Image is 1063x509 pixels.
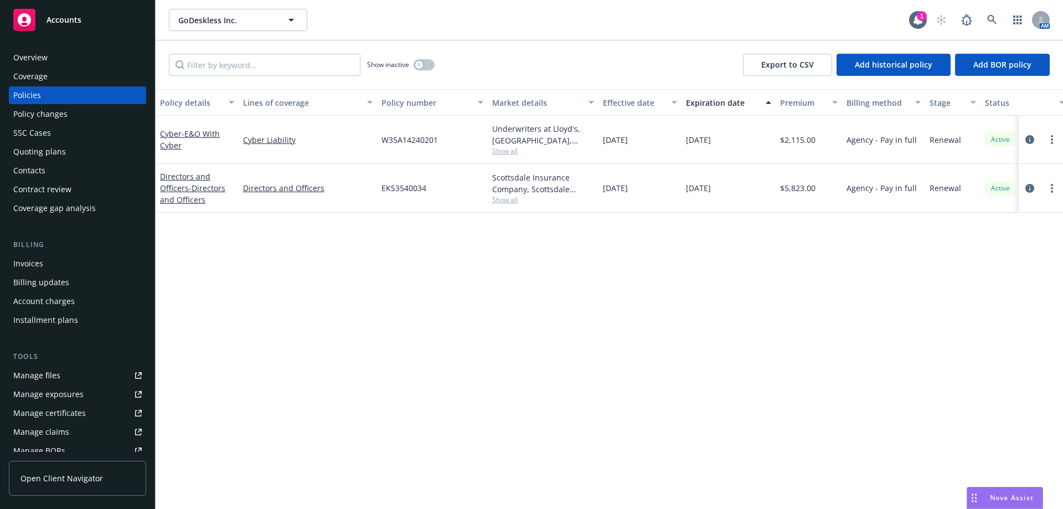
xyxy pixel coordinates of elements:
[160,97,222,109] div: Policy details
[377,89,488,116] button: Policy number
[9,4,146,35] a: Accounts
[776,89,842,116] button: Premium
[381,97,471,109] div: Policy number
[488,89,598,116] button: Market details
[955,54,1050,76] button: Add BOR policy
[9,239,146,250] div: Billing
[13,292,75,310] div: Account charges
[13,385,84,403] div: Manage exposures
[381,134,438,146] span: W35A14240201
[9,385,146,403] a: Manage exposures
[985,97,1052,109] div: Status
[381,182,426,194] span: EKS3540034
[13,442,65,460] div: Manage BORs
[780,97,825,109] div: Premium
[169,54,360,76] input: Filter by keyword...
[847,97,909,109] div: Billing method
[13,181,71,198] div: Contract review
[743,54,832,76] button: Export to CSV
[837,54,951,76] button: Add historical policy
[1007,9,1029,31] a: Switch app
[981,9,1003,31] a: Search
[9,199,146,217] a: Coverage gap analysis
[1023,133,1036,146] a: circleInformation
[13,255,43,273] div: Invoices
[1045,133,1059,146] a: more
[603,134,628,146] span: [DATE]
[13,162,45,179] div: Contacts
[973,59,1031,70] span: Add BOR policy
[13,68,48,85] div: Coverage
[178,14,274,26] span: GoDeskless Inc.
[9,404,146,422] a: Manage certificates
[917,11,927,21] div: 1
[13,86,41,104] div: Policies
[930,182,961,194] span: Renewal
[243,182,373,194] a: Directors and Officers
[243,97,360,109] div: Lines of coverage
[686,182,711,194] span: [DATE]
[9,442,146,460] a: Manage BORs
[9,124,146,142] a: SSC Cases
[780,182,816,194] span: $5,823.00
[13,274,69,291] div: Billing updates
[847,134,917,146] span: Agency - Pay in full
[160,128,220,151] span: - E&O With Cyber
[9,311,146,329] a: Installment plans
[9,162,146,179] a: Contacts
[13,367,60,384] div: Manage files
[1045,182,1059,195] a: more
[842,89,925,116] button: Billing method
[13,105,68,123] div: Policy changes
[13,311,78,329] div: Installment plans
[13,423,69,441] div: Manage claims
[156,89,239,116] button: Policy details
[492,172,594,195] div: Scottsdale Insurance Company, Scottsdale Insurance Company (Nationwide), CRC Group
[967,487,981,508] div: Drag to move
[492,97,582,109] div: Market details
[956,9,978,31] a: Report a Bug
[603,97,665,109] div: Effective date
[13,143,66,161] div: Quoting plans
[169,9,307,31] button: GoDeskless Inc.
[686,134,711,146] span: [DATE]
[847,182,917,194] span: Agency - Pay in full
[9,86,146,104] a: Policies
[9,143,146,161] a: Quoting plans
[9,351,146,362] div: Tools
[13,199,96,217] div: Coverage gap analysis
[20,472,103,484] span: Open Client Navigator
[682,89,776,116] button: Expiration date
[160,128,220,151] a: Cyber
[686,97,759,109] div: Expiration date
[925,89,981,116] button: Stage
[13,49,48,66] div: Overview
[9,367,146,384] a: Manage files
[239,89,377,116] button: Lines of coverage
[930,97,964,109] div: Stage
[492,146,594,156] span: Show all
[492,123,594,146] div: Underwriters at Lloyd's, [GEOGRAPHIC_DATA], [PERSON_NAME] of London, CRC Group
[9,274,146,291] a: Billing updates
[13,124,51,142] div: SSC Cases
[989,135,1012,145] span: Active
[930,9,952,31] a: Start snowing
[1023,182,1036,195] a: circleInformation
[243,134,373,146] a: Cyber Liability
[780,134,816,146] span: $2,115.00
[930,134,961,146] span: Renewal
[603,182,628,194] span: [DATE]
[9,105,146,123] a: Policy changes
[598,89,682,116] button: Effective date
[367,60,409,69] span: Show inactive
[990,493,1034,502] span: Nova Assist
[160,183,225,205] span: - Directors and Officers
[9,181,146,198] a: Contract review
[855,59,932,70] span: Add historical policy
[9,68,146,85] a: Coverage
[761,59,814,70] span: Export to CSV
[989,183,1012,193] span: Active
[9,423,146,441] a: Manage claims
[492,195,594,204] span: Show all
